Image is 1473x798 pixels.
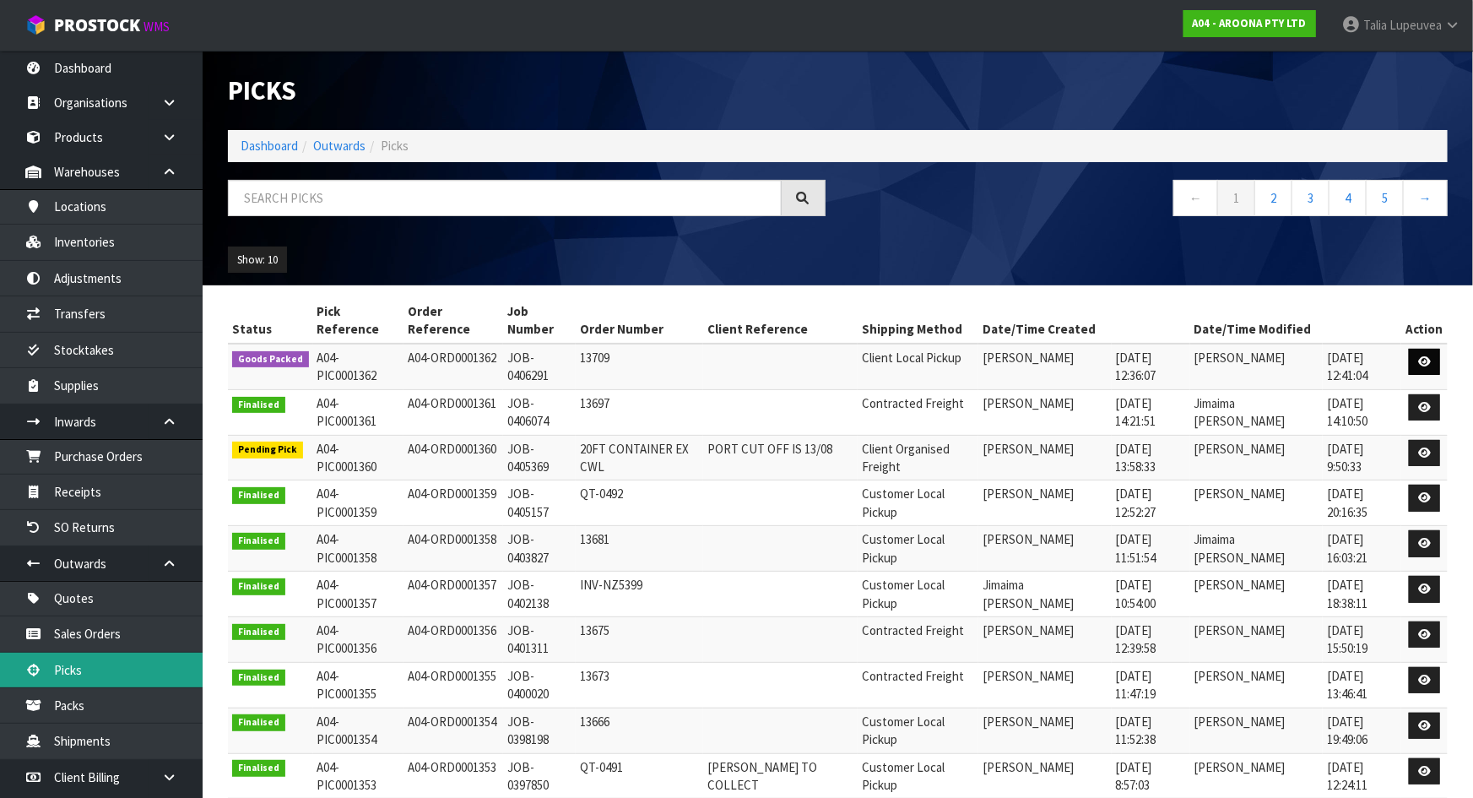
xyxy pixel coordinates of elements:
[1403,180,1448,216] a: →
[1190,298,1401,344] th: Date/Time Modified
[503,389,576,435] td: JOB-0406074
[862,395,964,411] span: Contracted Freight
[403,616,503,662] td: A04-ORD0001356
[1217,180,1255,216] a: 1
[232,760,285,777] span: Finalised
[576,572,702,617] td: INV-NZ5399
[978,526,1111,572] td: [PERSON_NAME]
[1389,17,1442,33] span: Lupeuvea
[703,435,858,480] td: PORT CUT OFF IS 13/08
[576,298,702,344] th: Order Number
[1323,480,1401,526] td: [DATE] 20:16:35
[503,435,576,480] td: JOB-0405369
[1112,344,1190,389] td: [DATE] 12:36:07
[1323,526,1401,572] td: [DATE] 16:03:21
[1193,16,1307,30] strong: A04 - AROONA PTY LTD
[313,389,403,435] td: A04-PIC0001361
[978,389,1111,435] td: [PERSON_NAME]
[503,572,576,617] td: JOB-0402138
[232,397,285,414] span: Finalised
[1112,526,1190,572] td: [DATE] 11:51:54
[978,662,1111,708] td: [PERSON_NAME]
[1190,662,1323,708] td: [PERSON_NAME]
[1190,435,1323,480] td: [PERSON_NAME]
[232,351,309,368] span: Goods Packed
[1329,180,1367,216] a: 4
[1112,572,1190,617] td: [DATE] 10:54:00
[1183,10,1316,37] a: A04 - AROONA PTY LTD
[1363,17,1387,33] span: Talia
[862,668,964,684] span: Contracted Freight
[1190,389,1323,435] td: Jimaima [PERSON_NAME]
[862,350,961,366] span: Client Local Pickup
[228,247,287,274] button: Show: 10
[232,624,285,641] span: Finalised
[703,298,858,344] th: Client Reference
[232,578,285,595] span: Finalised
[313,526,403,572] td: A04-PIC0001358
[381,138,409,154] span: Picks
[228,180,782,216] input: Search picks
[862,622,964,638] span: Contracted Freight
[403,298,503,344] th: Order Reference
[1401,298,1448,344] th: Action
[313,662,403,708] td: A04-PIC0001355
[978,616,1111,662] td: [PERSON_NAME]
[576,662,702,708] td: 13673
[403,526,503,572] td: A04-ORD0001358
[576,389,702,435] td: 13697
[978,298,1189,344] th: Date/Time Created
[1190,480,1323,526] td: [PERSON_NAME]
[1112,616,1190,662] td: [DATE] 12:39:58
[862,714,945,747] span: Customer Local Pickup
[1323,572,1401,617] td: [DATE] 18:38:11
[1323,662,1401,708] td: [DATE] 13:46:41
[403,662,503,708] td: A04-ORD0001355
[313,616,403,662] td: A04-PIC0001356
[1190,344,1323,389] td: [PERSON_NAME]
[1112,662,1190,708] td: [DATE] 11:47:19
[1323,708,1401,753] td: [DATE] 19:49:06
[1323,389,1401,435] td: [DATE] 14:10:50
[1190,616,1323,662] td: [PERSON_NAME]
[503,526,576,572] td: JOB-0403827
[403,480,503,526] td: A04-ORD0001359
[851,180,1449,221] nav: Page navigation
[862,531,945,565] span: Customer Local Pickup
[403,389,503,435] td: A04-ORD0001361
[241,138,298,154] a: Dashboard
[313,138,366,154] a: Outwards
[232,714,285,731] span: Finalised
[1112,480,1190,526] td: [DATE] 12:52:27
[403,708,503,753] td: A04-ORD0001354
[978,480,1111,526] td: [PERSON_NAME]
[576,616,702,662] td: 13675
[858,298,978,344] th: Shipping Method
[1323,435,1401,480] td: [DATE] 9:50:33
[25,14,46,35] img: cube-alt.png
[232,670,285,687] span: Finalised
[862,759,945,793] span: Customer Local Pickup
[313,708,403,753] td: A04-PIC0001354
[862,486,945,519] span: Customer Local Pickup
[144,19,170,35] small: WMS
[1112,389,1190,435] td: [DATE] 14:21:51
[576,344,702,389] td: 13709
[576,708,702,753] td: 13666
[54,14,140,36] span: ProStock
[978,572,1111,617] td: Jimaima [PERSON_NAME]
[403,344,503,389] td: A04-ORD0001362
[1112,435,1190,480] td: [DATE] 13:58:33
[978,708,1111,753] td: [PERSON_NAME]
[1366,180,1404,216] a: 5
[862,577,945,611] span: Customer Local Pickup
[503,616,576,662] td: JOB-0401311
[313,480,403,526] td: A04-PIC0001359
[313,344,403,389] td: A04-PIC0001362
[232,487,285,504] span: Finalised
[576,480,702,526] td: QT-0492
[503,480,576,526] td: JOB-0405157
[313,572,403,617] td: A04-PIC0001357
[1190,526,1323,572] td: Jimaima [PERSON_NAME]
[403,435,503,480] td: A04-ORD0001360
